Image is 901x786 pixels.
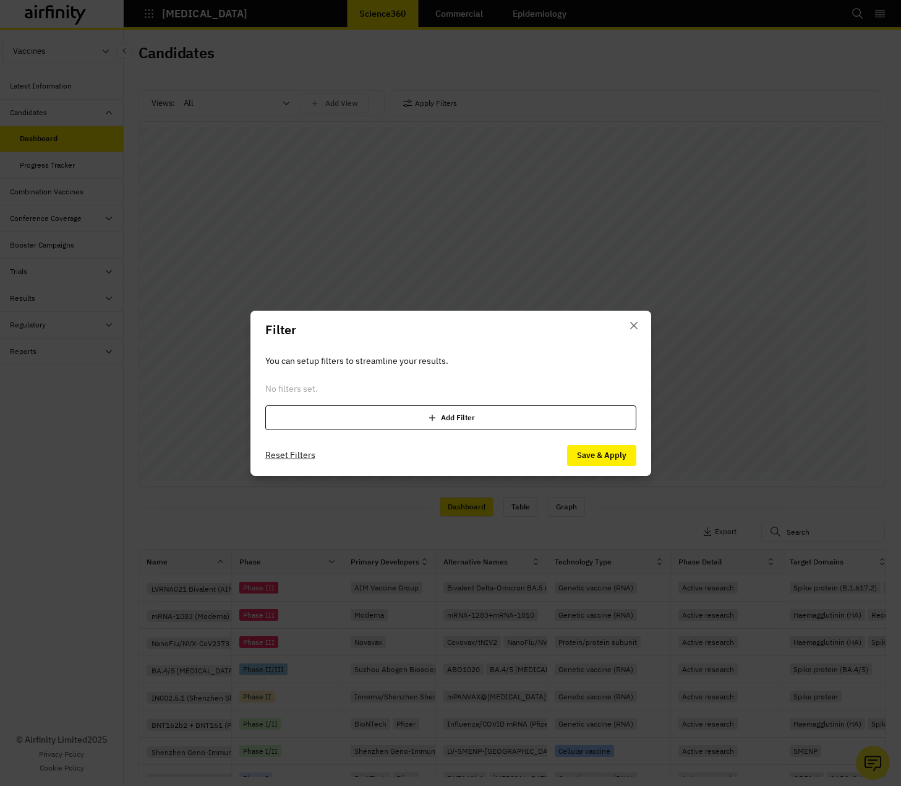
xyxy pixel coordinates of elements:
header: Filter [250,311,651,349]
div: No filters set. [265,382,636,395]
button: Reset Filters [265,446,315,465]
div: Add Filter [265,405,636,430]
button: Save & Apply [567,445,636,466]
button: Close [624,316,644,335]
p: You can setup filters to streamline your results. [265,354,636,368]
